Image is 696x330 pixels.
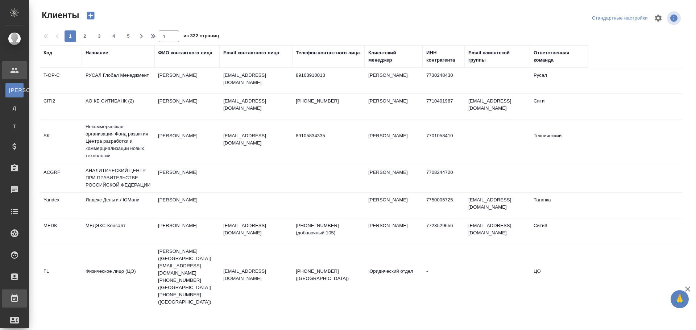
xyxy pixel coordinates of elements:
[296,97,361,105] p: [PHONE_NUMBER]
[40,129,82,154] td: SK
[223,72,289,86] p: [EMAIL_ADDRESS][DOMAIN_NAME]
[530,129,588,154] td: Технический
[296,49,360,57] div: Телефон контактного лица
[423,94,465,119] td: 7710401987
[365,68,423,93] td: [PERSON_NAME]
[223,222,289,237] p: [EMAIL_ADDRESS][DOMAIN_NAME]
[79,30,91,42] button: 2
[43,49,52,57] div: Код
[9,87,20,94] span: [PERSON_NAME]
[365,94,423,119] td: [PERSON_NAME]
[468,49,526,64] div: Email клиентской группы
[465,193,530,218] td: [EMAIL_ADDRESS][DOMAIN_NAME]
[674,292,686,307] span: 🙏
[82,264,154,289] td: Физическое лицо (ЦО)
[5,101,24,116] a: Д
[296,132,361,139] p: 89105834335
[9,123,20,130] span: Т
[530,218,588,244] td: Сити3
[5,119,24,134] a: Т
[426,49,461,64] div: ИНН контрагента
[82,218,154,244] td: МЕДЭКС-Консалт
[94,30,105,42] button: 3
[82,94,154,119] td: АО КБ СИТИБАНК (2)
[365,165,423,191] td: [PERSON_NAME]
[423,193,465,218] td: 7750005725
[108,30,120,42] button: 4
[154,165,220,191] td: [PERSON_NAME]
[423,218,465,244] td: 7723529656
[223,132,289,147] p: [EMAIL_ADDRESS][DOMAIN_NAME]
[40,264,82,289] td: FL
[296,72,361,79] p: 89163910013
[5,83,24,97] a: [PERSON_NAME]
[671,290,689,308] button: 🙏
[423,129,465,154] td: 7701058410
[158,49,212,57] div: ФИО контактного лица
[667,11,682,25] span: Посмотреть информацию
[82,68,154,93] td: РУСАЛ Глобал Менеджмент
[82,120,154,163] td: Некоммерческая организация Фонд развития Центра разработки и коммерциализации новых технологий
[40,94,82,119] td: CITI2
[650,9,667,27] span: Настроить таблицу
[108,33,120,40] span: 4
[40,9,79,21] span: Клиенты
[223,97,289,112] p: [EMAIL_ADDRESS][DOMAIN_NAME]
[154,193,220,218] td: [PERSON_NAME]
[530,94,588,119] td: Сити
[82,193,154,218] td: Яндекс Деньги / ЮМани
[79,33,91,40] span: 2
[530,193,588,218] td: Таганка
[40,165,82,191] td: ACGRF
[154,244,220,309] td: [PERSON_NAME] ([GEOGRAPHIC_DATA]) [EMAIL_ADDRESS][DOMAIN_NAME] [PHONE_NUMBER] ([GEOGRAPHIC_DATA])...
[223,268,289,282] p: [EMAIL_ADDRESS][DOMAIN_NAME]
[223,49,279,57] div: Email контактного лица
[590,13,650,24] div: split button
[40,68,82,93] td: T-OP-C
[296,222,361,237] p: [PHONE_NUMBER] (добавочный 105)
[465,94,530,119] td: [EMAIL_ADDRESS][DOMAIN_NAME]
[530,68,588,93] td: Русал
[82,163,154,192] td: АНАЛИТИЧЕСКИЙ ЦЕНТР ПРИ ПРАВИТЕЛЬСТВЕ РОССИЙСКОЙ ФЕДЕРАЦИИ
[368,49,419,64] div: Клиентский менеджер
[154,68,220,93] td: [PERSON_NAME]
[154,218,220,244] td: [PERSON_NAME]
[86,49,108,57] div: Название
[365,218,423,244] td: [PERSON_NAME]
[530,264,588,289] td: ЦО
[365,129,423,154] td: [PERSON_NAME]
[423,68,465,93] td: 7730248430
[40,193,82,218] td: Yandex
[40,218,82,244] td: MEDK
[465,218,530,244] td: [EMAIL_ADDRESS][DOMAIN_NAME]
[94,33,105,40] span: 3
[154,94,220,119] td: [PERSON_NAME]
[123,33,134,40] span: 5
[123,30,134,42] button: 5
[534,49,584,64] div: Ответственная команда
[365,264,423,289] td: Юридический отдел
[423,264,465,289] td: -
[9,105,20,112] span: Д
[423,165,465,191] td: 7708244720
[365,193,423,218] td: [PERSON_NAME]
[82,9,99,22] button: Создать
[154,129,220,154] td: [PERSON_NAME]
[183,32,219,42] span: из 322 страниц
[296,268,361,282] p: [PHONE_NUMBER] ([GEOGRAPHIC_DATA])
